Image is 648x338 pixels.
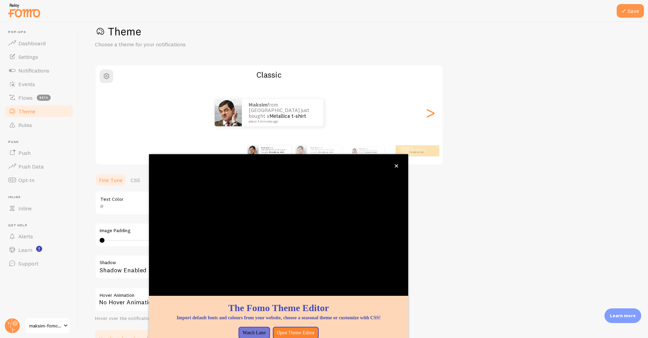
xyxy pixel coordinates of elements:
[4,91,74,104] a: Flows beta
[4,257,74,270] a: Support
[319,151,333,154] a: Metallica t-shirt
[95,288,299,311] div: No Hover Animation
[18,108,35,115] span: Theme
[24,318,70,334] a: maksim-fomo-dev-store
[36,246,42,252] svg: <p>Watch New Feature Tutorials!</p>
[95,173,127,187] a: Fine Tune
[95,255,299,280] div: Shadow Enabled
[610,312,636,319] p: Learn more
[95,41,258,48] p: Choose a theme for your notifications
[311,154,338,155] small: about 4 minutes ago
[4,243,74,257] a: Learn
[127,173,144,187] a: CSS
[393,162,400,170] button: close,
[401,146,428,155] p: from [GEOGRAPHIC_DATA] just bought a
[4,118,74,132] a: Rules
[352,148,357,154] img: Fomo
[29,322,62,330] span: maksim-fomo-dev-store
[18,233,33,240] span: Alerts
[359,147,381,155] p: from [GEOGRAPHIC_DATA] just bought a
[604,308,641,323] div: Learn more
[8,223,74,228] span: Get Help
[261,146,269,149] strong: Maksim
[4,104,74,118] a: Theme
[4,160,74,173] a: Push Data
[157,315,400,321] p: Import default fonts and colours from your website, choose a seasonal theme or customize with CSS!
[37,95,51,101] span: beta
[95,25,632,38] h1: Theme
[401,154,428,155] small: about 4 minutes ago
[359,148,365,150] strong: Maksim
[249,120,315,123] small: about 4 minutes ago
[249,101,267,108] strong: Maksim
[311,146,318,149] strong: Maksim
[18,163,44,170] span: Push Data
[4,202,74,215] a: Inline
[365,151,377,154] a: Metallica t-shirt
[248,145,259,156] img: Fomo
[4,36,74,50] a: Dashboard
[100,228,294,234] label: Image Padding
[18,40,46,47] span: Dashboard
[4,77,74,91] a: Events
[401,146,409,149] strong: Maksim
[18,205,32,212] span: Inline
[261,154,288,155] small: about 4 minutes ago
[4,50,74,64] a: Settings
[18,122,32,128] span: Rules
[18,177,34,183] span: Opt-In
[18,81,35,87] span: Events
[426,88,434,137] div: Next slide
[18,246,32,253] span: Learn
[95,316,299,322] div: Hover over the notification for preview
[269,151,284,154] a: Metallica t-shirt
[4,146,74,160] a: Push
[18,53,38,60] span: Settings
[7,2,41,19] img: fomo-relay-logo-orange.svg
[96,69,443,80] h2: Classic
[18,260,38,267] span: Support
[18,67,49,74] span: Notifications
[8,195,74,199] span: Inline
[18,94,33,101] span: Flows
[4,173,74,187] a: Opt-In
[269,113,306,119] a: Metallica t-shirt
[157,301,400,315] h1: The Fomo Theme Editor
[18,149,31,156] span: Push
[409,151,424,154] a: Metallica t-shirt
[261,146,288,155] p: from [GEOGRAPHIC_DATA] just bought a
[8,30,74,34] span: Pop-ups
[8,140,74,144] span: Push
[4,229,74,243] a: Alerts
[249,102,317,123] p: from [GEOGRAPHIC_DATA] just bought a
[311,146,339,155] p: from [GEOGRAPHIC_DATA] just bought a
[215,99,242,126] img: Fomo
[296,145,306,156] img: Fomo
[4,64,74,77] a: Notifications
